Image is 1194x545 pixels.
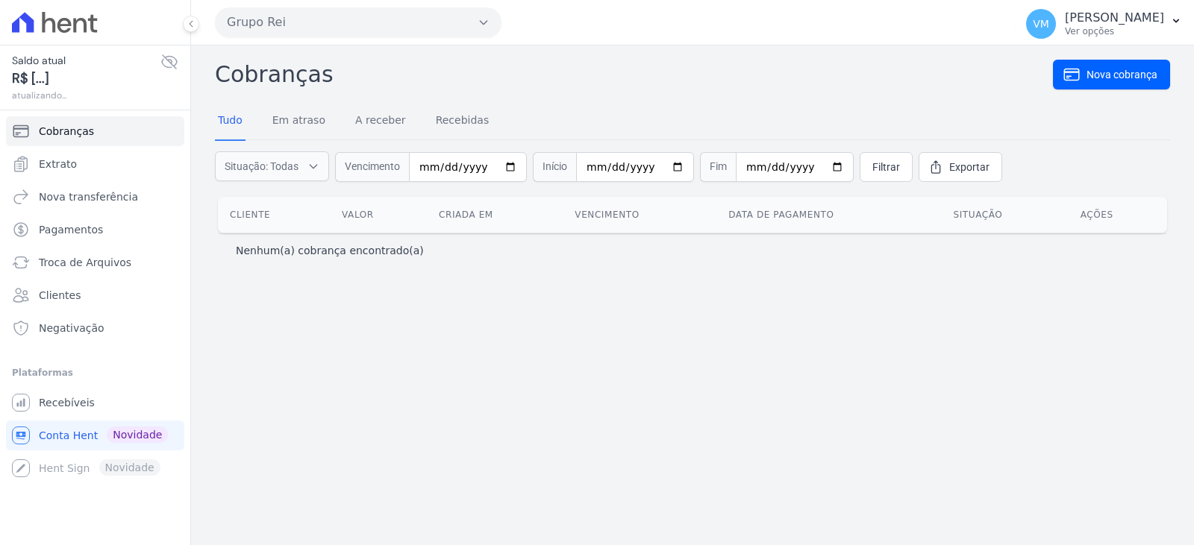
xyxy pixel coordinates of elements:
[6,313,184,343] a: Negativação
[236,243,424,258] p: Nenhum(a) cobrança encontrado(a)
[39,395,95,410] span: Recebíveis
[39,288,81,303] span: Clientes
[1087,67,1157,82] span: Nova cobrança
[39,157,77,171] span: Extrato
[12,116,178,483] nav: Sidebar
[6,215,184,245] a: Pagamentos
[269,102,328,141] a: Em atraso
[218,197,330,233] th: Cliente
[6,182,184,212] a: Nova transferência
[6,280,184,310] a: Clientes
[6,116,184,146] a: Cobranças
[1069,197,1167,233] th: Ações
[872,160,900,174] span: Filtrar
[6,149,184,179] a: Extrato
[39,321,104,335] span: Negativação
[1033,19,1049,29] span: VM
[6,248,184,277] a: Troca de Arquivos
[12,69,160,89] span: R$ [...]
[1065,10,1164,25] p: [PERSON_NAME]
[12,89,160,102] span: atualizando...
[12,53,160,69] span: Saldo atual
[352,102,409,141] a: A receber
[433,102,493,141] a: Recebidas
[941,197,1068,233] th: Situação
[6,388,184,418] a: Recebíveis
[716,197,941,233] th: Data de pagamento
[860,152,913,182] a: Filtrar
[225,159,298,174] span: Situação: Todas
[215,7,501,37] button: Grupo Rei
[107,426,168,443] span: Novidade
[919,152,1002,182] a: Exportar
[39,255,131,270] span: Troca de Arquivos
[427,197,563,233] th: Criada em
[1014,3,1194,45] button: VM [PERSON_NAME] Ver opções
[215,57,1053,91] h2: Cobranças
[330,197,427,233] th: Valor
[563,197,716,233] th: Vencimento
[949,160,990,174] span: Exportar
[1065,25,1164,37] p: Ver opções
[12,364,178,382] div: Plataformas
[700,152,736,182] span: Fim
[1053,60,1170,89] a: Nova cobrança
[533,152,576,182] span: Início
[39,124,94,139] span: Cobranças
[39,189,138,204] span: Nova transferência
[39,222,103,237] span: Pagamentos
[39,428,98,443] span: Conta Hent
[215,151,329,181] button: Situação: Todas
[335,152,409,182] span: Vencimento
[215,102,246,141] a: Tudo
[6,420,184,450] a: Conta Hent Novidade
